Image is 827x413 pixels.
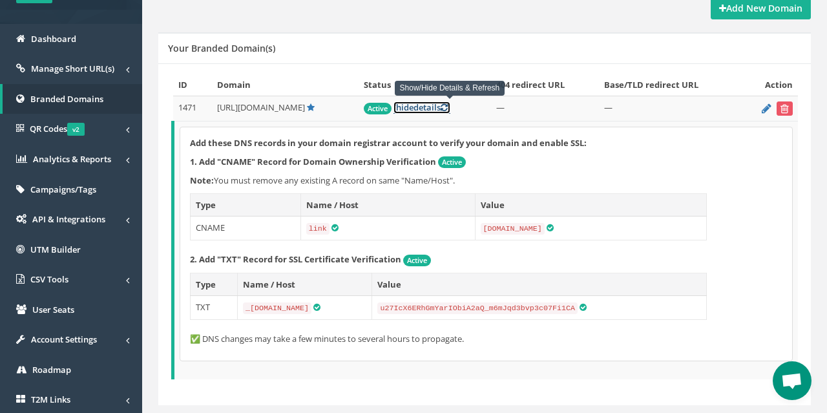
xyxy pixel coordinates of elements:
code: [DOMAIN_NAME] [481,223,545,235]
a: [hidedetails] [393,101,450,114]
td: TXT [191,296,238,320]
b: Note: [190,175,214,186]
th: Value [372,273,707,296]
p: ✅ DNS changes may take a few minutes to several hours to propagate. [190,333,782,345]
div: Show/Hide Details & Refresh [395,81,505,96]
span: CSV Tools [30,273,68,285]
td: — [491,96,598,122]
span: Dashboard [31,33,76,45]
span: hide [396,101,413,113]
strong: 2. Add "TXT" Record for SSL Certificate Verification [190,253,401,265]
th: Type [191,193,301,217]
th: Action [742,74,798,96]
span: Active [364,103,392,114]
span: UTM Builder [30,244,81,255]
span: QR Codes [30,123,85,134]
th: Name / Host [300,193,475,217]
th: ID [173,74,212,96]
span: Campaigns/Tags [30,184,96,195]
span: Manage Short URL(s) [31,63,114,74]
th: Value [475,193,706,217]
span: User Seats [32,304,74,315]
strong: Add these DNS records in your domain registrar account to verify your domain and enable SSL: [190,137,587,149]
span: [URL][DOMAIN_NAME] [217,101,305,113]
p: You must remove any existing A record on same "Name/Host". [190,175,782,187]
span: Analytics & Reports [33,153,111,165]
td: — [599,96,742,122]
td: 1471 [173,96,212,122]
strong: Add New Domain [719,2,802,14]
th: Domain [212,74,359,96]
td: CNAME [191,217,301,240]
strong: 1. Add "CNAME" Record for Domain Ownership Verification [190,156,436,167]
code: _[DOMAIN_NAME] [243,302,311,314]
span: T2M Links [31,394,70,405]
th: 404 redirect URL [491,74,598,96]
span: v2 [67,123,85,136]
span: Active [438,156,466,168]
a: Default [307,101,315,113]
span: Account Settings [31,334,97,345]
th: Base/TLD redirect URL [599,74,742,96]
span: Branded Domains [30,93,103,105]
code: link [306,223,330,235]
code: u27IcX6ERhGmYarIObiA2aQ_m6mJqd3bvp3c07Fi1CA [377,302,578,314]
h5: Your Branded Domain(s) [168,43,275,53]
div: Open chat [773,361,811,400]
th: Type [191,273,238,296]
span: API & Integrations [32,213,105,225]
th: Name / Host [237,273,372,296]
span: Active [403,255,431,266]
th: Status [359,74,491,96]
span: Roadmap [32,364,71,376]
